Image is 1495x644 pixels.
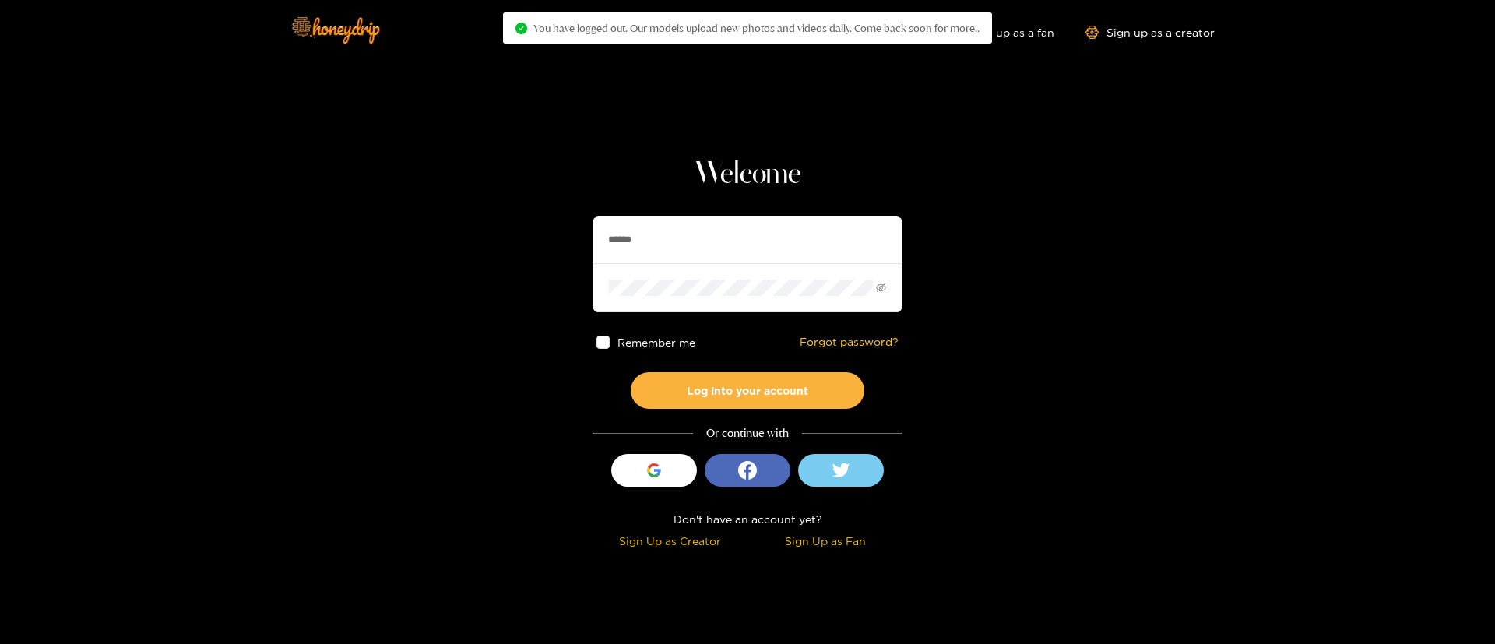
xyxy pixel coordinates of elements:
div: Sign Up as Creator [596,532,744,550]
a: Sign up as a fan [948,26,1054,39]
span: Remember me [617,336,695,348]
a: Sign up as a creator [1085,26,1215,39]
div: Sign Up as Fan [751,532,899,550]
span: eye-invisible [876,283,886,293]
button: Log into your account [631,372,864,409]
span: You have logged out. Our models upload new photos and videos daily. Come back soon for more.. [533,22,980,34]
span: check-circle [515,23,527,34]
div: Or continue with [593,424,902,442]
div: Don't have an account yet? [593,510,902,528]
a: Forgot password? [800,336,899,349]
h1: Welcome [593,156,902,193]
